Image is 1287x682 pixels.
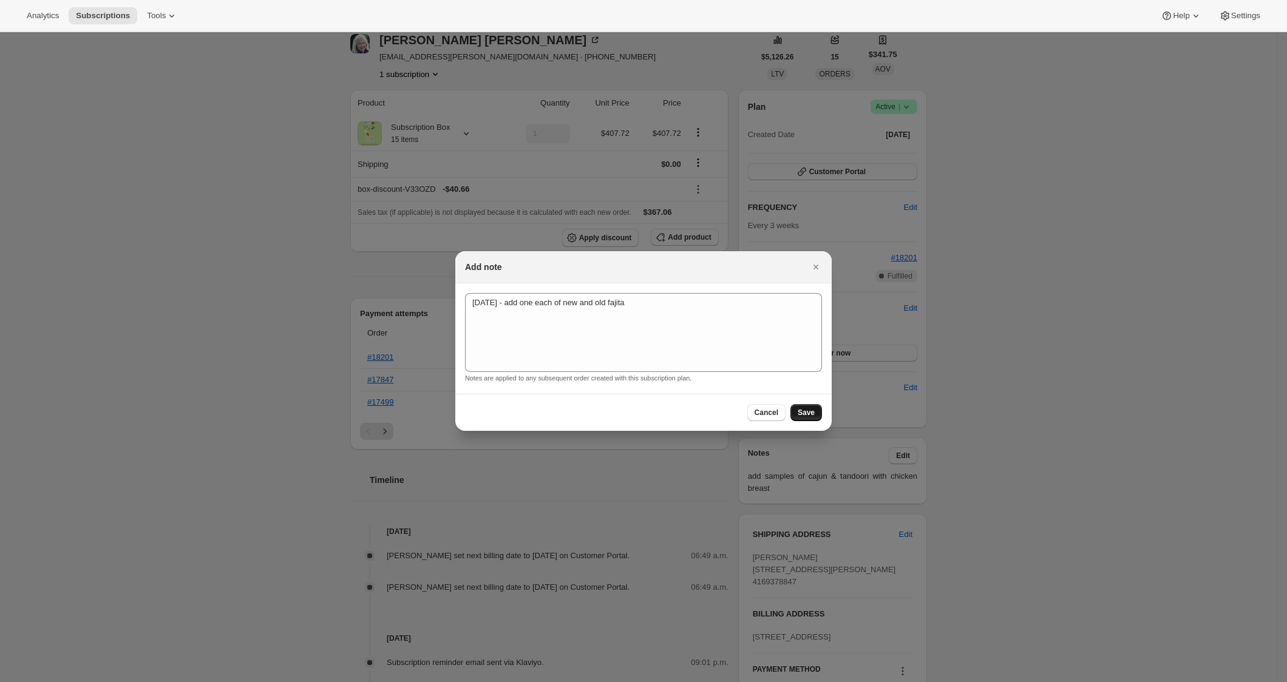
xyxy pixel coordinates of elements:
span: Cancel [755,408,778,417]
button: Cancel [747,404,786,421]
button: Settings [1212,7,1268,24]
span: Settings [1231,11,1260,21]
button: Close [807,258,824,275]
span: Help [1173,11,1189,21]
button: Help [1153,7,1209,24]
button: Tools [140,7,185,24]
textarea: [DATE] - add one each of new and old fajita [465,293,822,372]
button: Save [790,404,822,421]
span: Analytics [27,11,59,21]
button: Subscriptions [69,7,137,24]
span: Save [798,408,815,417]
small: Notes are applied to any subsequent order created with this subscription plan. [465,374,691,382]
span: Tools [147,11,166,21]
h2: Add note [465,261,502,273]
button: Analytics [19,7,66,24]
span: Subscriptions [76,11,130,21]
